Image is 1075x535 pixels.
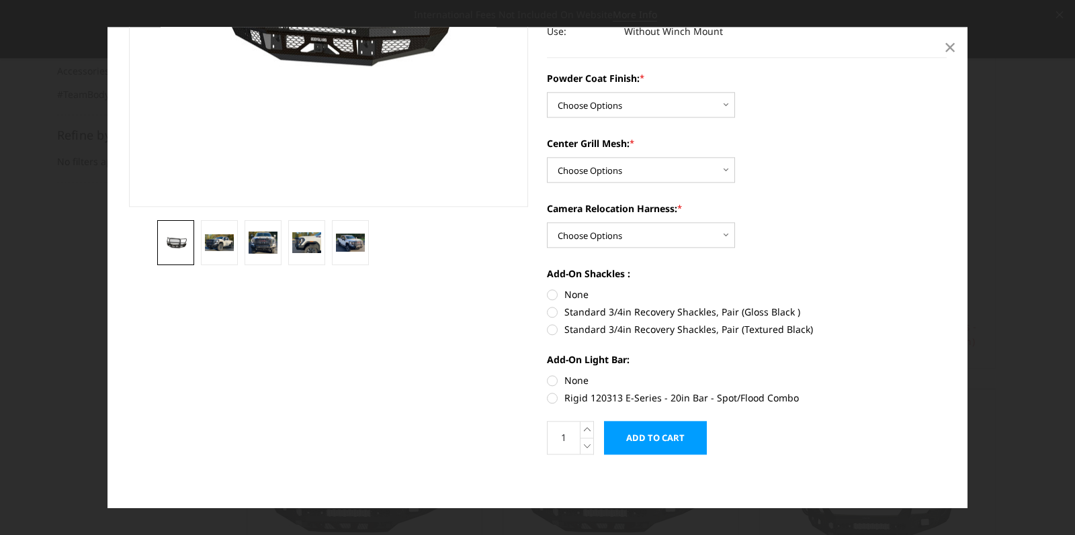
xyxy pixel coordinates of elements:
[547,373,947,387] label: None
[336,234,365,252] img: 2024-2026 GMC 2500-3500 - FT Series - Extreme Front Bumper
[547,391,947,405] label: Rigid 120313 E-Series - 20in Bar - Spot/Flood Combo
[547,19,614,44] dt: Use:
[547,322,947,336] label: Standard 3/4in Recovery Shackles, Pair (Textured Black)
[624,19,723,44] dd: Without Winch Mount
[547,352,947,367] label: Add-On Light Bar:
[292,232,321,254] img: 2024-2026 GMC 2500-3500 - FT Series - Extreme Front Bumper
[547,287,947,301] label: None
[939,37,961,58] a: Close
[547,305,947,319] label: Standard 3/4in Recovery Shackles, Pair (Gloss Black )
[161,236,190,250] img: 2024-2026 GMC 2500-3500 - FT Series - Extreme Front Bumper
[547,136,947,150] label: Center Grill Mesh:
[944,33,956,62] span: ×
[604,421,707,454] input: Add to Cart
[547,266,947,281] label: Add-On Shackles :
[547,71,947,85] label: Powder Coat Finish:
[249,232,277,254] img: 2024-2026 GMC 2500-3500 - FT Series - Extreme Front Bumper
[205,234,234,251] img: 2024-2026 GMC 2500-3500 - FT Series - Extreme Front Bumper
[547,201,947,215] label: Camera Relocation Harness:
